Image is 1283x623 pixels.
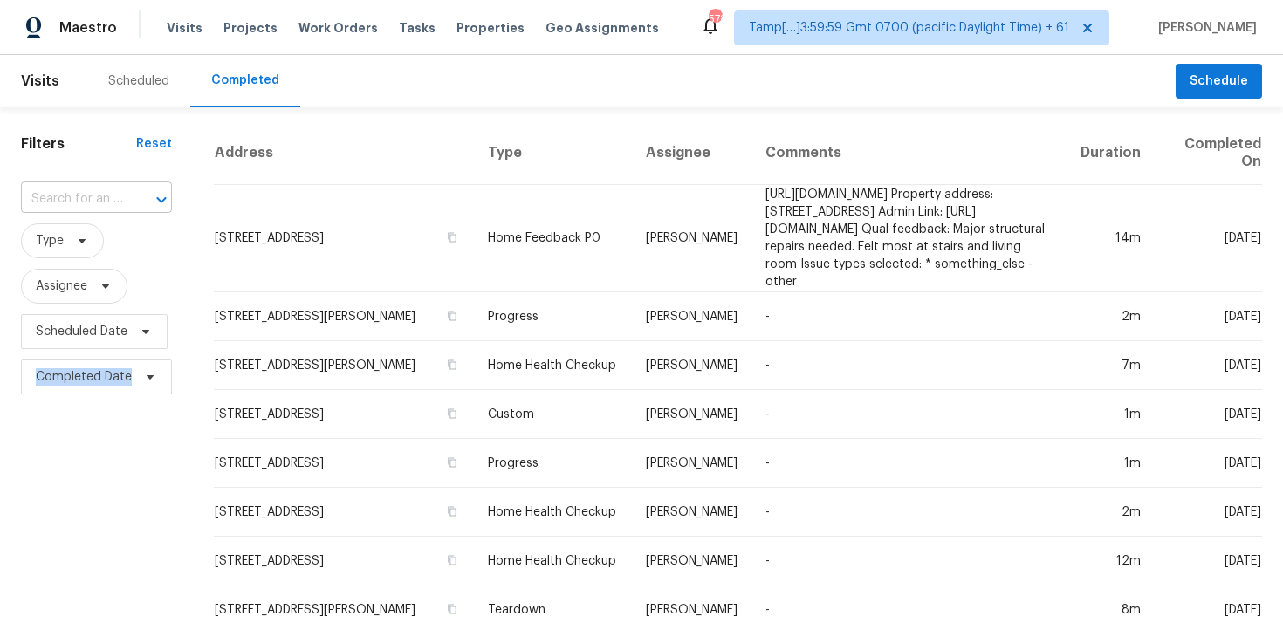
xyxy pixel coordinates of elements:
[751,390,1066,439] td: -
[749,19,1069,37] span: Tamp[…]3:59:59 Gmt 0700 (pacific Daylight Time) + 61
[59,19,117,37] span: Maestro
[214,185,474,292] td: [STREET_ADDRESS]
[223,19,278,37] span: Projects
[1067,341,1155,390] td: 7m
[1067,121,1155,185] th: Duration
[632,439,751,488] td: [PERSON_NAME]
[36,232,64,250] span: Type
[709,10,721,28] div: 578
[444,406,460,421] button: Copy Address
[1067,292,1155,341] td: 2m
[21,62,59,100] span: Visits
[444,552,460,568] button: Copy Address
[399,22,436,34] span: Tasks
[474,121,633,185] th: Type
[632,341,751,390] td: [PERSON_NAME]
[474,185,633,292] td: Home Feedback P0
[1067,390,1155,439] td: 1m
[632,488,751,537] td: [PERSON_NAME]
[444,229,460,245] button: Copy Address
[36,368,132,386] span: Completed Date
[444,601,460,617] button: Copy Address
[474,292,633,341] td: Progress
[36,277,87,295] span: Assignee
[1155,439,1262,488] td: [DATE]
[108,72,169,90] div: Scheduled
[1155,390,1262,439] td: [DATE]
[21,186,123,213] input: Search for an address...
[632,390,751,439] td: [PERSON_NAME]
[632,292,751,341] td: [PERSON_NAME]
[214,292,474,341] td: [STREET_ADDRESS][PERSON_NAME]
[632,185,751,292] td: [PERSON_NAME]
[214,341,474,390] td: [STREET_ADDRESS][PERSON_NAME]
[632,537,751,585] td: [PERSON_NAME]
[474,439,633,488] td: Progress
[1155,341,1262,390] td: [DATE]
[214,537,474,585] td: [STREET_ADDRESS]
[136,135,172,153] div: Reset
[167,19,202,37] span: Visits
[444,357,460,373] button: Copy Address
[1155,537,1262,585] td: [DATE]
[456,19,525,37] span: Properties
[1151,19,1257,37] span: [PERSON_NAME]
[751,488,1066,537] td: -
[474,488,633,537] td: Home Health Checkup
[1067,439,1155,488] td: 1m
[149,188,174,212] button: Open
[21,135,136,153] h1: Filters
[36,323,127,340] span: Scheduled Date
[1190,71,1248,92] span: Schedule
[1176,64,1262,99] button: Schedule
[1067,488,1155,537] td: 2m
[751,121,1066,185] th: Comments
[751,292,1066,341] td: -
[1155,121,1262,185] th: Completed On
[444,455,460,470] button: Copy Address
[444,308,460,324] button: Copy Address
[214,121,474,185] th: Address
[1067,185,1155,292] td: 14m
[1067,537,1155,585] td: 12m
[474,537,633,585] td: Home Health Checkup
[1155,488,1262,537] td: [DATE]
[1155,185,1262,292] td: [DATE]
[214,439,474,488] td: [STREET_ADDRESS]
[1155,292,1262,341] td: [DATE]
[751,439,1066,488] td: -
[545,19,659,37] span: Geo Assignments
[474,341,633,390] td: Home Health Checkup
[751,537,1066,585] td: -
[751,185,1066,292] td: [URL][DOMAIN_NAME] Property address: [STREET_ADDRESS] Admin Link: [URL][DOMAIN_NAME] Qual feedbac...
[751,341,1066,390] td: -
[214,488,474,537] td: [STREET_ADDRESS]
[214,390,474,439] td: [STREET_ADDRESS]
[632,121,751,185] th: Assignee
[211,72,279,89] div: Completed
[444,503,460,519] button: Copy Address
[298,19,378,37] span: Work Orders
[474,390,633,439] td: Custom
